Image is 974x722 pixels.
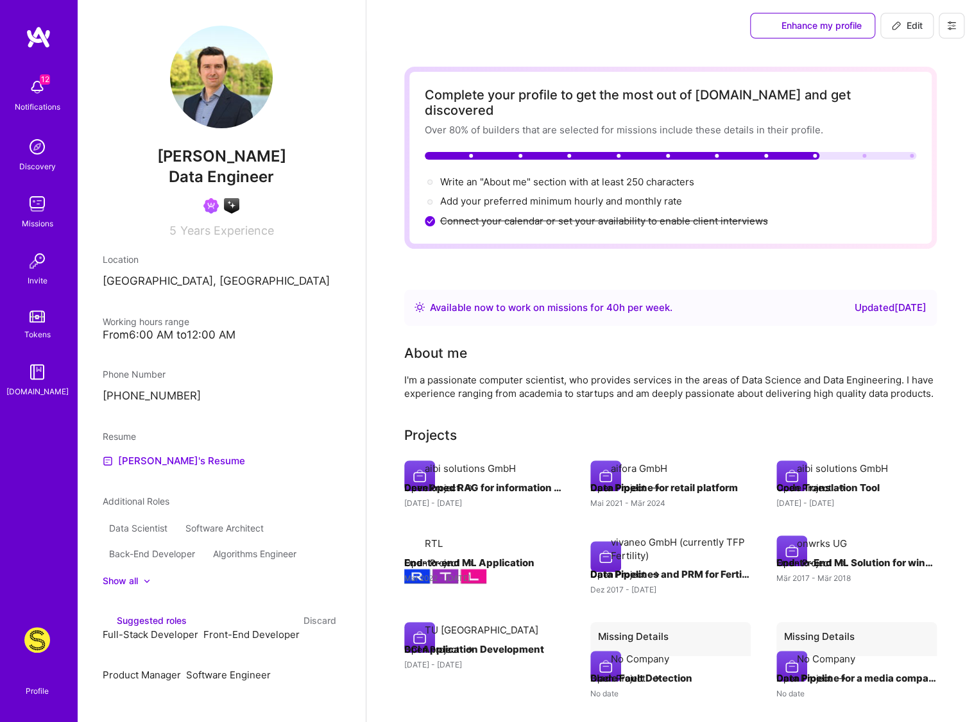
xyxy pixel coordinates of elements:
[404,658,565,671] div: [DATE] - [DATE]
[606,301,619,314] span: 40
[103,456,113,466] img: Resume
[103,575,138,587] div: Show all
[651,673,661,684] img: arrow-right
[21,627,53,653] a: Studs: A Fresh Take on Ear Piercing & Earrings
[440,215,768,227] span: Connect your calendar or set your availability to enable client interviews
[103,431,136,442] span: Resume
[170,26,273,128] img: User Avatar
[465,483,475,493] img: arrow-right
[611,535,751,562] div: vivaneo GmbH (currently TFP Fertility)
[331,453,340,462] i: icon Close
[24,328,51,341] div: Tokens
[590,583,751,596] div: Dez 2017 - [DATE]
[590,651,621,682] img: Company logo
[425,462,516,475] div: aibi solutions GmbH
[590,480,751,496] h4: Data Pipeline for retail platform
[107,642,116,651] i: Accept
[107,682,116,692] i: Accept
[21,671,53,696] a: Profile
[590,460,621,491] img: Company logo
[797,462,888,475] div: aibi solutions GmbH
[750,13,875,38] button: Enhance my profile
[590,671,661,685] button: Open Project
[103,518,174,539] div: Data Scientist
[103,453,245,469] a: [PERSON_NAME]'s Resume
[776,535,807,566] img: Company logo
[24,248,50,274] img: Invite
[180,224,274,237] span: Years Experience
[103,274,340,289] p: [GEOGRAPHIC_DATA], [GEOGRAPHIC_DATA]
[776,555,937,571] h4: End-to-End ML Solution for wind turbines
[776,496,937,510] div: [DATE] - [DATE]
[590,566,751,583] h4: Data Pipelines and PRM for Fertility Clinic
[880,13,934,38] button: Edit
[404,496,565,510] div: [DATE] - [DATE]
[776,481,847,494] button: Open Project
[207,544,303,564] div: Algorithms Engineer
[404,426,457,445] div: Projects
[465,558,475,568] img: arrow-right
[776,651,807,682] img: Company logo
[190,693,200,703] i: Reject
[404,480,565,496] h4: Developed RAG for information retrieval within consulting agency
[103,544,201,564] div: Back-End Developer
[19,160,56,173] div: Discovery
[404,344,467,363] div: About me
[590,670,751,687] h4: Blade Fault Detection
[24,627,50,653] img: Studs: A Fresh Take on Ear Piercing & Earrings
[203,198,219,214] img: Been on Mission
[425,537,443,550] div: RTL
[103,328,340,342] div: From 6:00 AM to 12:00 AM
[797,652,855,666] div: No Company
[465,644,475,655] img: arrow-right
[404,535,486,617] img: Company logo
[837,673,847,684] img: arrow-right
[103,389,340,404] p: [PHONE_NUMBER]
[186,669,271,681] span: Software Engineer
[425,623,538,637] div: TU [GEOGRAPHIC_DATA]
[590,496,751,510] div: Mai 2021 - Mär 2024
[169,224,176,237] span: 5
[203,628,300,641] span: Front-End Developer
[776,671,847,685] button: Open Project
[300,613,340,628] button: Discard
[30,310,45,323] img: tokens
[103,628,198,641] span: Full-Stack Developer
[590,567,661,581] button: Open Project
[404,556,475,569] button: Open Project
[404,481,475,494] button: Open Project
[22,217,53,230] div: Missions
[404,622,435,653] img: Company logo
[103,614,187,627] div: Suggested roles
[414,302,425,312] img: Availability
[776,460,807,491] img: Company logo
[15,100,60,113] div: Notifications
[404,460,435,491] img: Company logo
[837,558,847,568] img: arrow-right
[590,622,751,656] div: Missing Details
[764,21,774,31] i: icon SuggestedTeams
[224,198,239,214] img: A.I. guild
[24,134,50,160] img: discovery
[837,483,847,493] img: arrow-right
[855,300,927,315] div: Updated [DATE]
[797,537,847,550] div: onwrks UG
[404,642,475,656] button: Open Project
[103,253,340,266] div: Location
[590,481,661,494] button: Open Project
[28,274,47,287] div: Invite
[404,555,565,571] h4: End-to-end ML Application
[425,123,916,137] div: Over 80% of builders that are selected for missions include these details in their profile.
[207,653,217,662] i: Reject
[651,483,661,493] img: arrow-right
[404,373,937,400] div: I'm a passionate computer scientist, who provides services in the areas of Data Science and Data ...
[103,616,112,625] i: icon SuggestedTeams
[651,569,661,580] img: arrow-right
[776,687,937,700] div: No date
[24,74,50,100] img: bell
[103,496,169,507] span: Additional Roles
[590,687,751,700] div: No date
[40,74,50,85] span: 12
[440,195,682,207] span: Add your preferred minimum hourly and monthly rate
[425,87,916,118] div: Complete your profile to get the most out of [DOMAIN_NAME] and get discovered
